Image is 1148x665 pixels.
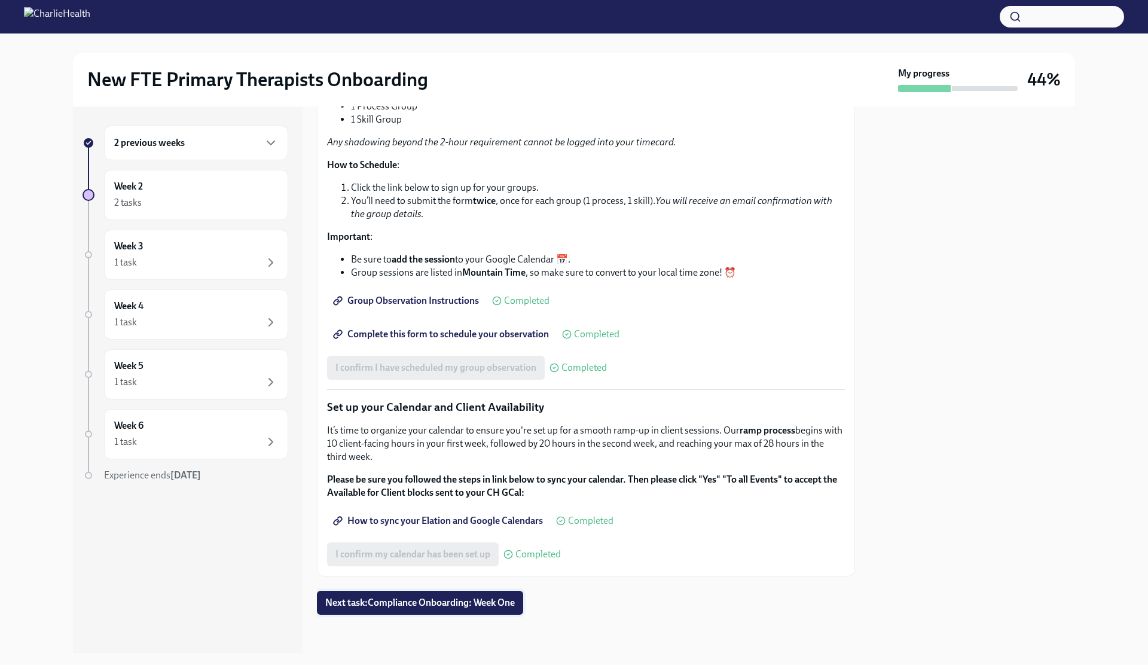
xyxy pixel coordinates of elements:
strong: My progress [898,67,949,80]
h6: Week 4 [114,300,143,313]
h6: Week 5 [114,359,143,373]
h6: 2 previous weeks [114,136,185,150]
span: Completed [568,516,613,526]
div: 1 task [114,316,137,329]
span: Experience ends [104,469,201,481]
span: Next task : Compliance Onboarding: Week One [325,597,515,609]
h6: Week 3 [114,240,143,253]
a: How to sync your Elation and Google Calendars [327,509,551,533]
span: Completed [561,363,607,373]
h6: Week 2 [114,180,143,193]
a: Week 51 task [83,349,288,399]
strong: [DATE] [170,469,201,481]
li: Group sessions are listed in , so make sure to convert to your local time zone! ⏰ [351,266,845,279]
span: How to sync your Elation and Google Calendars [335,515,543,527]
div: 1 task [114,435,137,449]
span: Completed [515,550,561,559]
button: Next task:Compliance Onboarding: Week One [317,591,523,615]
div: 2 tasks [114,196,142,209]
strong: ramp process [740,425,795,436]
span: Completed [504,296,549,306]
a: Complete this form to schedule your observation [327,322,557,346]
a: Week 61 task [83,409,288,459]
a: Week 41 task [83,289,288,340]
strong: How to Schedule [327,159,397,170]
h2: New FTE Primary Therapists Onboarding [87,68,428,91]
strong: Mountain Time [462,267,526,278]
strong: Please be sure you followed the steps in link below to sync your calendar. Then please click "Yes... [327,474,837,498]
p: : [327,158,845,172]
a: Week 22 tasks [83,170,288,220]
p: It’s time to organize your calendar to ensure you're set up for a smooth ramp-up in client sessio... [327,424,845,463]
li: Be sure to to your Google Calendar 📅. [351,253,845,266]
span: Group Observation Instructions [335,295,479,307]
li: Click the link below to sign up for your groups. [351,181,845,194]
strong: add the session [392,254,455,265]
a: Group Observation Instructions [327,289,487,313]
p: : [327,230,845,243]
span: Complete this form to schedule your observation [335,328,549,340]
h6: Week 6 [114,419,143,432]
em: Any shadowing beyond the 2-hour requirement cannot be logged into your timecard. [327,136,676,148]
strong: twice [473,195,496,206]
div: 2 previous weeks [104,126,288,160]
li: 1 Skill Group [351,113,845,126]
div: 1 task [114,376,137,389]
em: You will receive an email confirmation with the group details. [351,195,832,219]
span: Completed [574,330,619,339]
h3: 44% [1027,69,1061,90]
p: Set up your Calendar and Client Availability [327,399,845,415]
img: CharlieHealth [24,7,90,26]
a: Week 31 task [83,230,288,280]
strong: Important [327,231,370,242]
li: You’ll need to submit the form , once for each group (1 process, 1 skill). [351,194,845,221]
div: 1 task [114,256,137,269]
